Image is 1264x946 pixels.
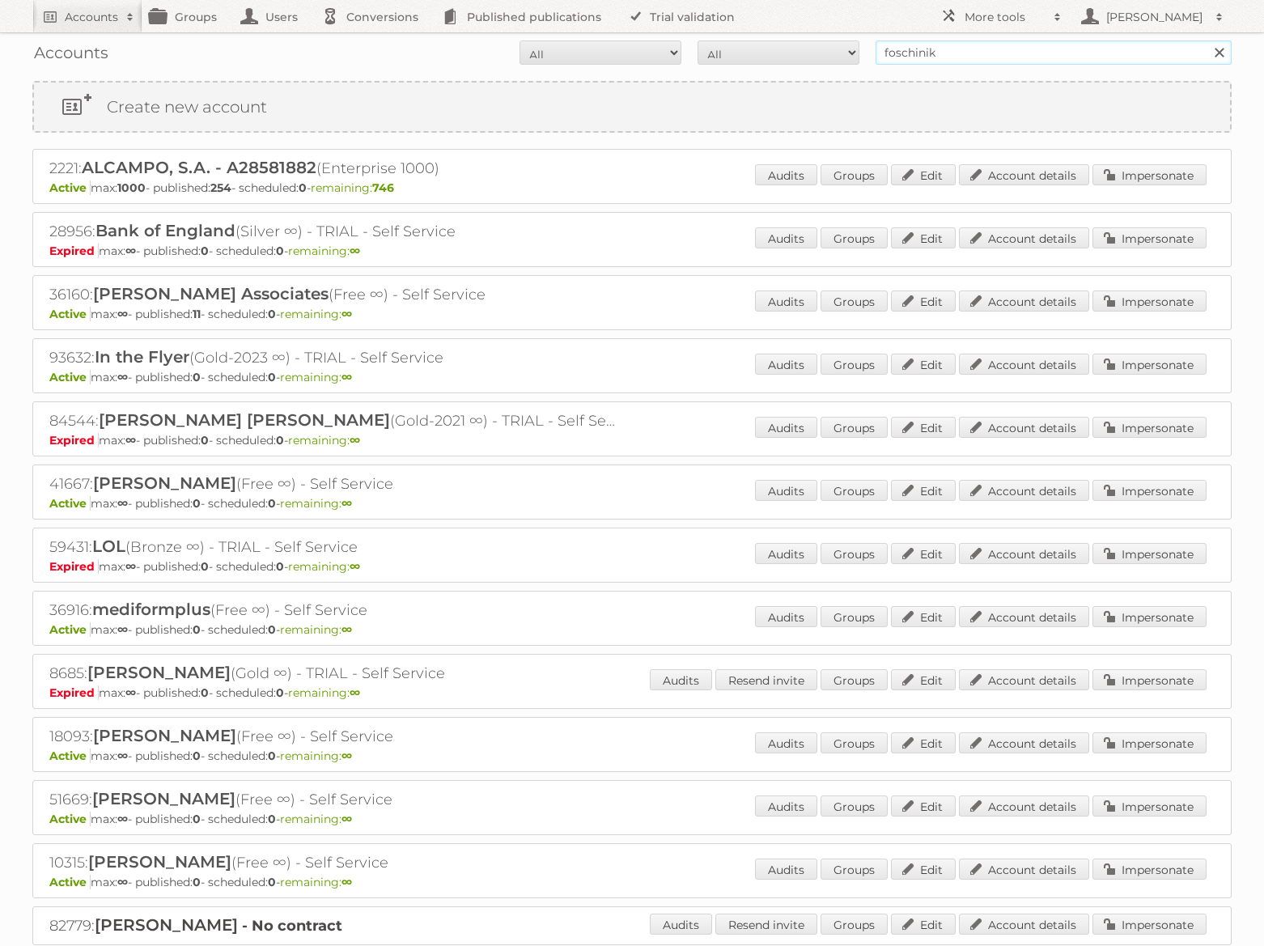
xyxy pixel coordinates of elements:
[49,180,91,195] span: Active
[201,433,209,448] strong: 0
[715,914,817,935] a: Resend invite
[821,417,888,438] a: Groups
[341,307,352,321] strong: ∞
[268,875,276,889] strong: 0
[755,164,817,185] a: Audits
[821,795,888,817] a: Groups
[193,875,201,889] strong: 0
[959,543,1089,564] a: Account details
[268,307,276,321] strong: 0
[49,180,1215,195] p: max: - published: - scheduled: -
[288,685,360,700] span: remaining:
[92,600,210,619] span: mediformplus
[49,812,1215,826] p: max: - published: - scheduled: -
[959,732,1089,753] a: Account details
[341,749,352,763] strong: ∞
[268,496,276,511] strong: 0
[49,789,616,810] h2: 51669: (Free ∞) - Self Service
[268,812,276,826] strong: 0
[341,812,352,826] strong: ∞
[117,749,128,763] strong: ∞
[49,537,616,558] h2: 59431: (Bronze ∞) - TRIAL - Self Service
[341,622,352,637] strong: ∞
[891,164,956,185] a: Edit
[755,606,817,627] a: Audits
[49,158,616,179] h2: 2221: (Enterprise 1000)
[715,669,817,690] a: Resend invite
[93,473,236,493] span: [PERSON_NAME]
[82,158,316,177] span: ALCAMPO, S.A. - A28581882
[268,622,276,637] strong: 0
[288,433,360,448] span: remaining:
[49,496,91,511] span: Active
[959,669,1089,690] a: Account details
[650,914,712,935] a: Audits
[821,914,888,935] a: Groups
[49,244,99,258] span: Expired
[891,914,956,935] a: Edit
[299,180,307,195] strong: 0
[965,9,1046,25] h2: More tools
[49,852,616,873] h2: 10315: (Free ∞) - Self Service
[125,244,136,258] strong: ∞
[1092,354,1207,375] a: Impersonate
[341,496,352,511] strong: ∞
[288,244,360,258] span: remaining:
[49,875,91,889] span: Active
[49,685,99,700] span: Expired
[891,543,956,564] a: Edit
[821,291,888,312] a: Groups
[193,370,201,384] strong: 0
[650,669,712,690] a: Audits
[49,600,616,621] h2: 36916: (Free ∞) - Self Service
[891,291,956,312] a: Edit
[280,370,352,384] span: remaining:
[276,244,284,258] strong: 0
[891,417,956,438] a: Edit
[49,812,91,826] span: Active
[49,726,616,747] h2: 18093: (Free ∞) - Self Service
[280,307,352,321] span: remaining:
[821,859,888,880] a: Groups
[1092,291,1207,312] a: Impersonate
[49,370,1215,384] p: max: - published: - scheduled: -
[372,180,394,195] strong: 746
[891,354,956,375] a: Edit
[49,559,1215,574] p: max: - published: - scheduled: -
[959,354,1089,375] a: Account details
[276,685,284,700] strong: 0
[34,83,1230,131] a: Create new account
[311,180,394,195] span: remaining:
[125,559,136,574] strong: ∞
[210,180,231,195] strong: 254
[891,480,956,501] a: Edit
[891,795,956,817] a: Edit
[1092,227,1207,248] a: Impersonate
[1092,914,1207,935] a: Impersonate
[1092,164,1207,185] a: Impersonate
[755,480,817,501] a: Audits
[117,307,128,321] strong: ∞
[280,812,352,826] span: remaining:
[891,859,956,880] a: Edit
[95,221,235,240] span: Bank of England
[65,9,118,25] h2: Accounts
[891,606,956,627] a: Edit
[288,559,360,574] span: remaining:
[49,433,1215,448] p: max: - published: - scheduled: -
[1092,606,1207,627] a: Impersonate
[350,685,360,700] strong: ∞
[755,543,817,564] a: Audits
[821,227,888,248] a: Groups
[1092,859,1207,880] a: Impersonate
[201,685,209,700] strong: 0
[117,875,128,889] strong: ∞
[93,284,329,303] span: [PERSON_NAME] Associates
[276,433,284,448] strong: 0
[117,180,146,195] strong: 1000
[49,663,616,684] h2: 8685: (Gold ∞) - TRIAL - Self Service
[755,227,817,248] a: Audits
[1092,669,1207,690] a: Impersonate
[117,812,128,826] strong: ∞
[350,559,360,574] strong: ∞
